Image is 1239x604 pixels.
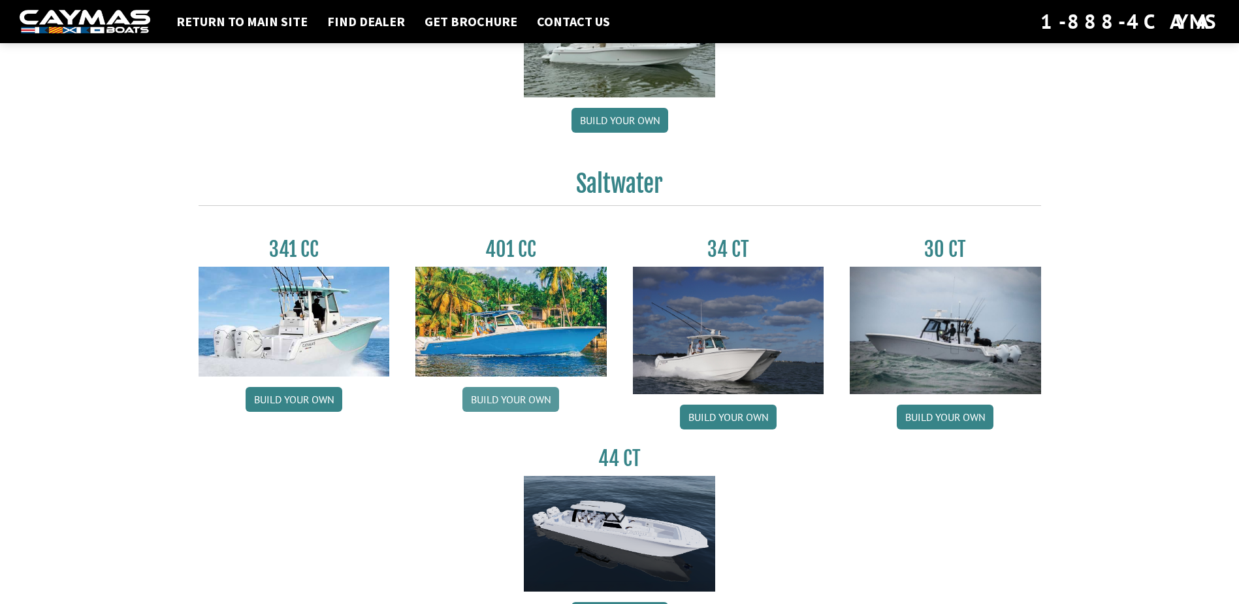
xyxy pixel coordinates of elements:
[571,108,668,133] a: Build your own
[524,476,715,592] img: 44ct_background.png
[850,267,1041,394] img: 30_CT_photo_shoot_for_caymas_connect.jpg
[199,237,390,261] h3: 341 CC
[850,237,1041,261] h3: 30 CT
[170,13,314,30] a: Return to main site
[199,267,390,377] img: 341CC-thumbjpg.jpg
[415,237,607,261] h3: 401 CC
[418,13,524,30] a: Get Brochure
[524,446,715,471] h3: 44 CT
[199,169,1041,206] h2: Saltwater
[897,405,993,429] a: Build your own
[415,267,607,377] img: 401CC_thumb.pg.jpg
[321,13,411,30] a: Find Dealer
[246,387,342,412] a: Build your own
[20,10,150,34] img: white-logo-c9c8dbefe5ff5ceceb0f0178aa75bf4bb51f6bca0971e226c86eb53dfe498488.png
[680,405,777,429] a: Build your own
[1040,7,1219,36] div: 1-888-4CAYMAS
[633,237,824,261] h3: 34 CT
[462,387,559,412] a: Build your own
[530,13,617,30] a: Contact Us
[633,267,824,394] img: Caymas_34_CT_pic_1.jpg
